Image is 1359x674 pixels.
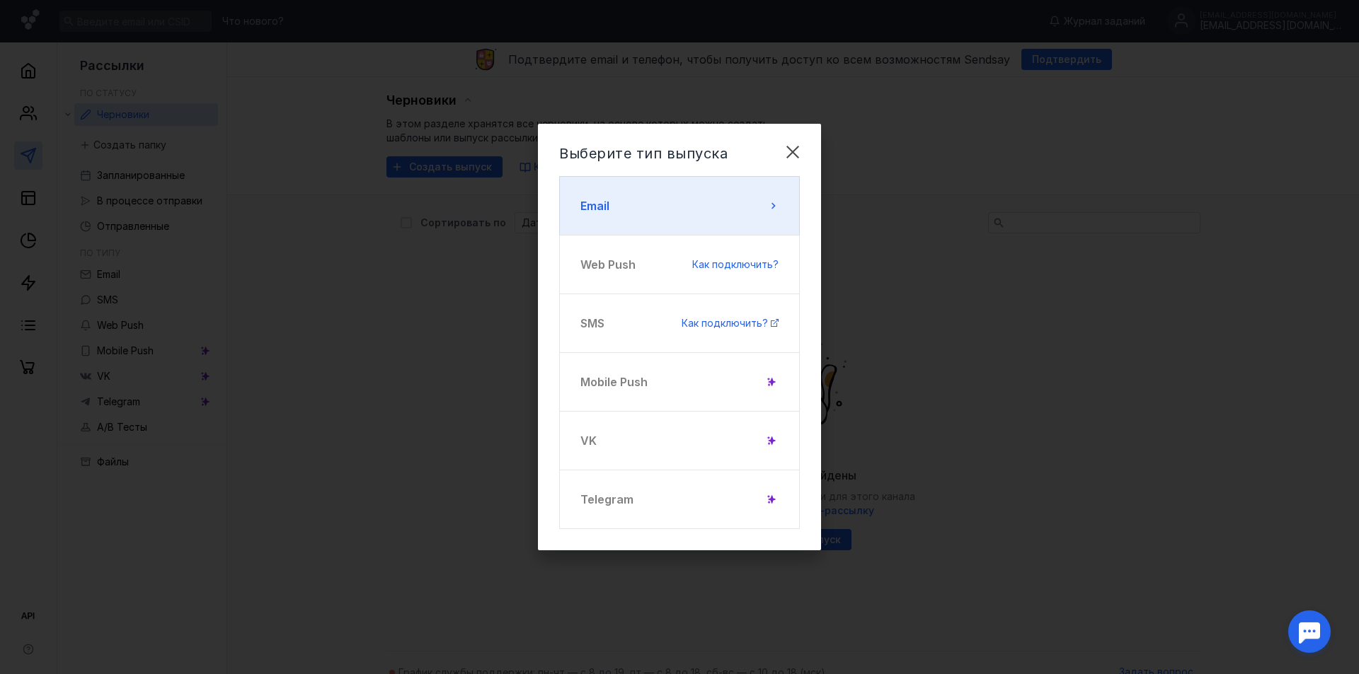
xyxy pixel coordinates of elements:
[682,317,768,329] span: Как подключить?
[559,145,728,162] span: Выберите тип выпуска
[580,197,609,214] span: Email
[559,176,800,236] button: Email
[692,258,779,270] span: Как подключить?
[692,257,779,272] a: Как подключить?
[682,316,779,330] a: Как подключить?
